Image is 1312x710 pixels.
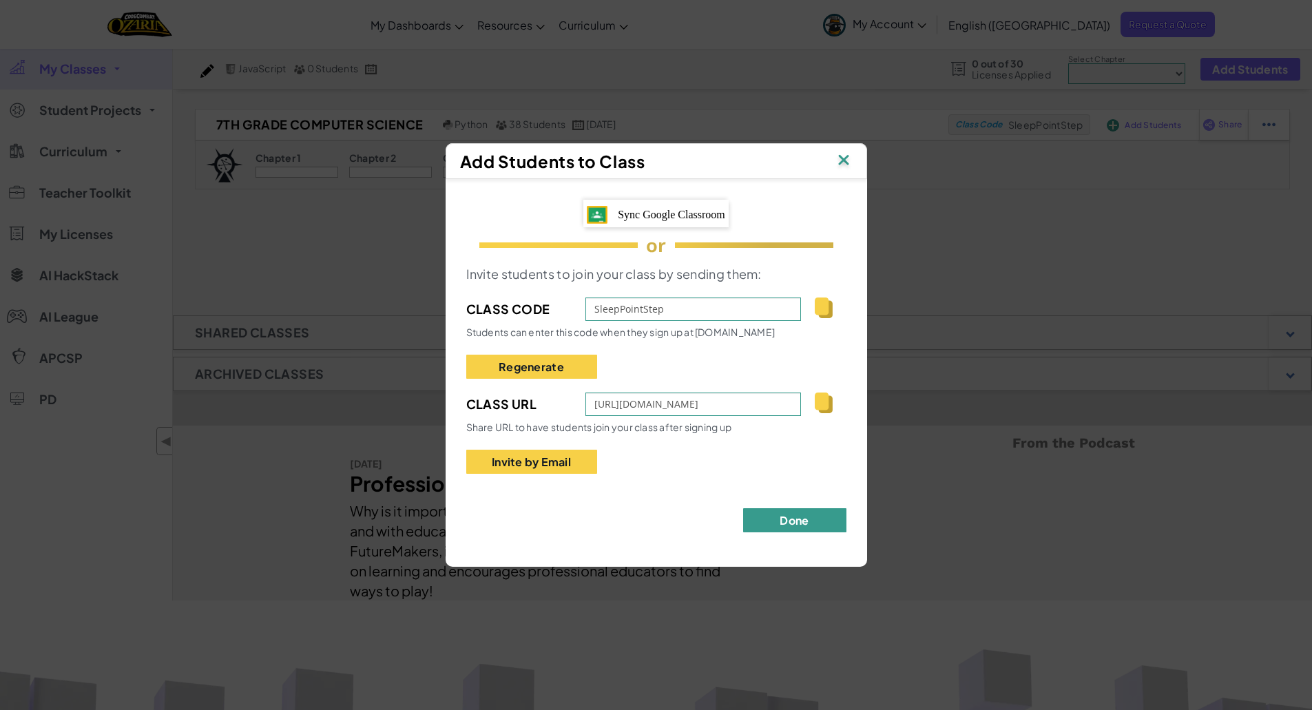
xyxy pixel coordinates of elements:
span: Add Students to Class [460,151,645,171]
img: IconGoogleClassroom.svg [587,206,607,224]
span: Share URL to have students join your class after signing up [466,421,732,433]
button: Done [743,508,846,532]
span: Sync Google Classroom [618,209,725,220]
span: or [646,234,666,257]
img: IconCopy.svg [815,393,832,413]
span: Class Url [466,394,572,415]
img: IconClose.svg [835,151,853,171]
span: Students can enter this code when they sign up at [DOMAIN_NAME] [466,326,775,338]
span: Invite students to join your class by sending them: [466,266,762,282]
img: IconCopy.svg [815,297,832,318]
button: Invite by Email [466,450,597,474]
button: Regenerate [466,355,597,379]
span: Class Code [466,299,572,320]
